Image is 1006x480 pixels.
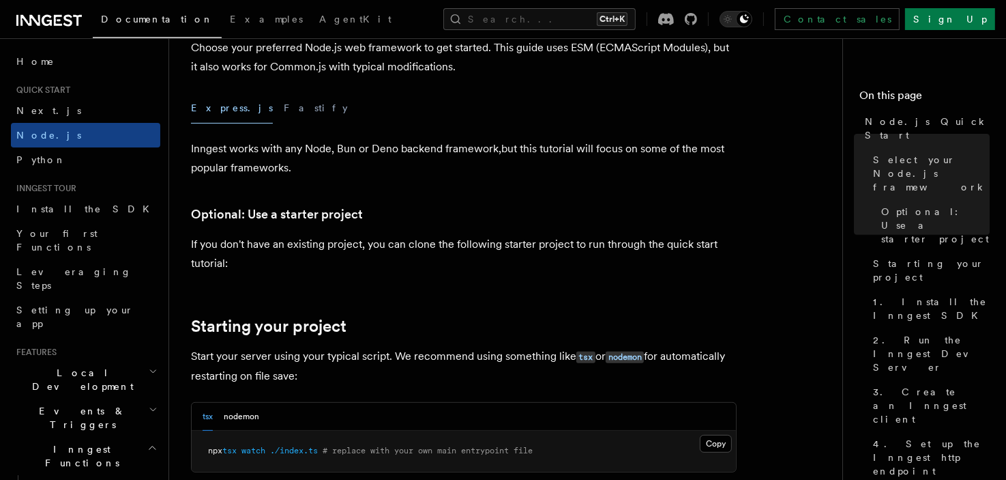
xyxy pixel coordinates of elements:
a: Leveraging Steps [11,259,160,298]
p: Inngest works with any Node, Bun or Deno backend framework,but this tutorial will focus on some o... [191,139,737,178]
span: 1. Install the Inngest SDK [873,295,990,322]
a: Python [11,147,160,172]
h4: On this page [859,87,990,109]
span: Python [16,154,66,165]
p: Choose your preferred Node.js web framework to get started. This guide uses ESM (ECMAScript Modul... [191,38,737,76]
span: Install the SDK [16,203,158,214]
a: nodemon [606,350,644,363]
a: 3. Create an Inngest client [868,380,990,432]
span: Node.js [16,130,81,141]
a: Node.js Quick Start [859,109,990,147]
a: Optional: Use a starter project [876,199,990,251]
a: tsx [576,350,595,363]
span: npx [208,446,222,455]
span: Home [16,55,55,68]
span: Your first Functions [16,228,98,253]
a: Contact sales [775,8,900,30]
span: Examples [230,14,303,25]
kbd: Ctrl+K [597,12,627,26]
span: ./index.ts [270,446,318,455]
a: Your first Functions [11,221,160,259]
a: Starting your project [191,317,346,336]
span: # replace with your own main entrypoint file [323,446,533,455]
code: tsx [576,352,595,363]
span: Node.js Quick Start [865,115,990,142]
button: Fastify [284,93,348,124]
a: Home [11,49,160,74]
a: Documentation [93,4,222,38]
span: Starting your project [873,257,990,284]
p: Start your server using your typical script. We recommend using something like or for automatical... [191,347,737,386]
span: Local Development [11,366,149,393]
a: Examples [222,4,311,37]
span: Features [11,347,57,358]
span: AgentKit [319,14,391,25]
button: Events & Triggers [11,399,160,437]
button: Inngest Functions [11,437,160,475]
span: 2. Run the Inngest Dev Server [873,333,990,374]
button: Search...Ctrl+K [443,8,636,30]
span: watch [241,446,265,455]
span: Next.js [16,105,81,116]
span: tsx [222,446,237,455]
a: 1. Install the Inngest SDK [868,290,990,328]
button: Toggle dark mode [720,11,752,27]
span: Inngest Functions [11,442,147,470]
code: nodemon [606,352,644,363]
a: Select your Node.js framework [868,147,990,199]
a: Node.js [11,123,160,147]
span: Events & Triggers [11,404,149,432]
button: nodemon [224,403,259,431]
span: Leveraging Steps [16,266,132,291]
a: Install the SDK [11,197,160,221]
span: Inngest tour [11,183,76,194]
span: Quick start [11,85,70,96]
span: 4. Set up the Inngest http endpoint [873,437,990,478]
a: 2. Run the Inngest Dev Server [868,328,990,380]
a: AgentKit [311,4,400,37]
span: Setting up your app [16,305,134,329]
button: tsx [203,403,213,431]
a: Sign Up [905,8,995,30]
span: Optional: Use a starter project [881,205,990,246]
button: Copy [700,435,732,453]
span: Select your Node.js framework [873,153,990,194]
a: Starting your project [868,251,990,290]
button: Local Development [11,361,160,399]
a: Optional: Use a starter project [191,205,363,224]
p: If you don't have an existing project, you can clone the following starter project to run through... [191,235,737,273]
a: Next.js [11,98,160,123]
span: Documentation [101,14,213,25]
span: 3. Create an Inngest client [873,385,990,426]
a: Setting up your app [11,298,160,336]
button: Express.js [191,93,273,124]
